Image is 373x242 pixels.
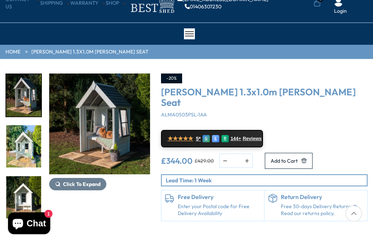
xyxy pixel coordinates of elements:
div: 2 / 10 [5,125,42,168]
img: IMG_4885_200x200.jpg [6,126,41,168]
h6: Free Delivery [178,194,260,201]
div: 3 / 10 [5,176,42,219]
a: [PERSON_NAME] 1.3x1.0m [PERSON_NAME] Seat [31,49,149,56]
img: DSC_7254_200x200.jpg [6,176,41,219]
inbox-online-store-chat: Shopify online store chat [6,213,52,236]
span: ★★★★★ [168,135,193,142]
button: Click To Expand [49,178,106,191]
div: 1 / 10 [49,74,150,219]
h3: [PERSON_NAME] 1.3x1.0m [PERSON_NAME] Seat [161,87,368,108]
a: Login [334,8,347,15]
span: Add to Cart [271,159,298,164]
img: DSC_7246_709e00bd-fda3-48e4-9357-2bb8c2df45c7_200x200.jpg [6,75,41,117]
p: Free 30-days Delivery Returns, Read our returns policy. [281,203,364,218]
img: Shire Almarie 1.3x1.0m Arbour Seat - Best Shed [49,74,150,175]
ins: £344.00 [161,157,193,165]
div: -20% [161,74,182,84]
h6: Return Delivery [281,194,364,201]
a: 01406307230 [185,4,221,9]
a: HOME [5,49,20,56]
span: 144+ [231,136,241,142]
a: Enter your Postal code for Free Delivery Availability [178,203,260,218]
div: E [212,135,219,143]
div: 1 / 10 [5,74,42,118]
span: ALMA0503PSL-1AA [161,112,207,118]
a: ★★★★★ 5* G E R 144+ Reviews [161,130,263,148]
div: G [203,135,210,143]
span: Click To Expand [63,181,101,188]
span: Reviews [243,136,262,142]
div: R [221,135,229,143]
p: Lead Time: 1 Week [166,177,367,185]
button: Add to Cart [265,153,313,169]
del: £429.00 [195,159,214,164]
